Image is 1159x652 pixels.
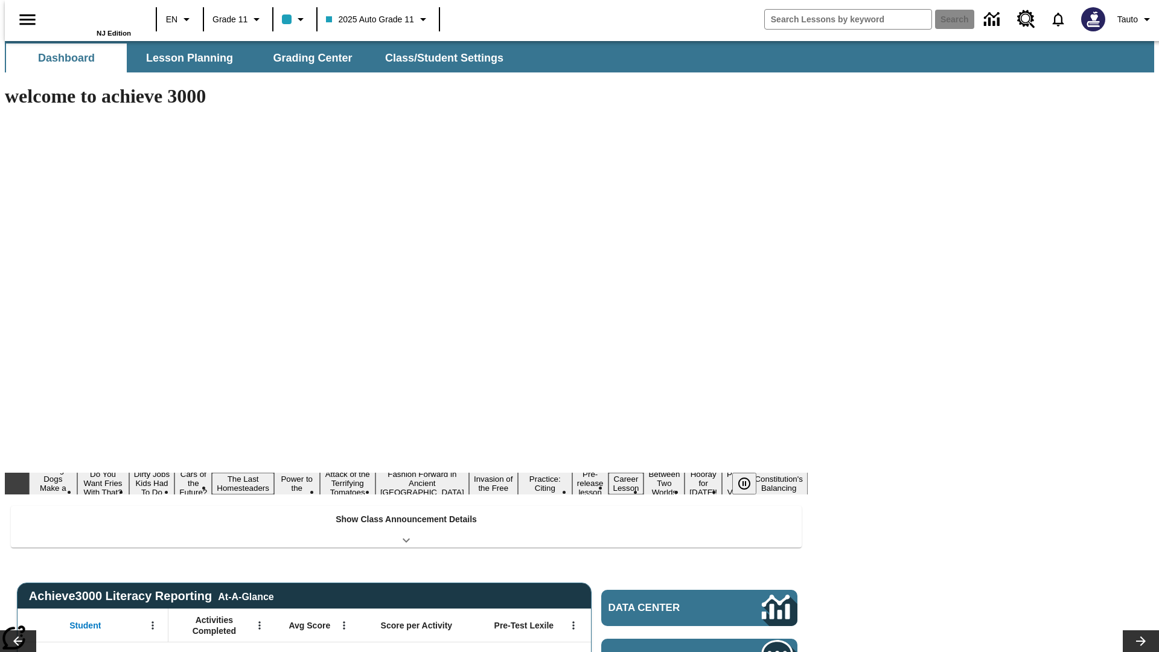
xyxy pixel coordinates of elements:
button: Class: 2025 Auto Grade 11, Select your class [321,8,435,30]
a: Data Center [601,590,797,626]
button: Slide 14 Hooray for Constitution Day! [685,468,722,499]
button: Slide 16 The Constitution's Balancing Act [750,464,808,503]
button: Lesson Planning [129,43,250,72]
button: Slide 15 Point of View [722,468,750,499]
button: Open Menu [251,616,269,634]
div: Show Class Announcement Details [11,506,802,548]
span: Score per Activity [381,620,453,631]
button: Lesson carousel, Next [1123,630,1159,652]
button: Slide 13 Between Two Worlds [643,468,685,499]
button: Slide 8 Fashion Forward in Ancient Rome [375,468,469,499]
button: Slide 5 The Last Homesteaders [212,473,274,494]
p: Show Class Announcement Details [336,513,477,526]
span: NJ Edition [97,30,131,37]
button: Open Menu [564,616,583,634]
div: SubNavbar [5,41,1154,72]
button: Language: EN, Select a language [161,8,199,30]
button: Open side menu [10,2,45,37]
span: 2025 Auto Grade 11 [326,13,413,26]
a: Home [53,5,131,30]
span: Data Center [608,602,721,614]
button: Slide 12 Career Lesson [608,473,644,494]
button: Slide 1 Diving Dogs Make a Splash [29,464,77,503]
span: Pre-Test Lexile [494,620,554,631]
button: Dashboard [6,43,127,72]
span: Activities Completed [174,615,254,636]
button: Grade: Grade 11, Select a grade [208,8,269,30]
button: Class/Student Settings [375,43,513,72]
div: Home [53,4,131,37]
span: Grade 11 [212,13,247,26]
button: Slide 2 Do You Want Fries With That? [77,468,129,499]
button: Open Menu [335,616,353,634]
button: Slide 11 Pre-release lesson [572,468,608,499]
span: Student [69,620,101,631]
div: Pause [732,473,768,494]
button: Slide 7 Attack of the Terrifying Tomatoes [320,468,375,499]
span: Avg Score [289,620,330,631]
a: Resource Center, Will open in new tab [1010,3,1042,36]
a: Notifications [1042,4,1074,35]
button: Class color is light blue. Change class color [277,8,313,30]
button: Slide 3 Dirty Jobs Kids Had To Do [129,468,175,499]
button: Select a new avatar [1074,4,1113,35]
button: Open Menu [144,616,162,634]
button: Slide 6 Solar Power to the People [274,464,320,503]
h1: welcome to achieve 3000 [5,85,808,107]
img: Avatar [1081,7,1105,31]
button: Pause [732,473,756,494]
button: Slide 4 Cars of the Future? [174,468,212,499]
span: Achieve3000 Literacy Reporting [29,589,274,603]
button: Profile/Settings [1113,8,1159,30]
button: Slide 10 Mixed Practice: Citing Evidence [518,464,572,503]
div: SubNavbar [5,43,514,72]
span: EN [166,13,177,26]
button: Slide 9 The Invasion of the Free CD [469,464,518,503]
a: Data Center [977,3,1010,36]
button: Grading Center [252,43,373,72]
input: search field [765,10,931,29]
div: At-A-Glance [218,589,273,602]
span: Tauto [1117,13,1138,26]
